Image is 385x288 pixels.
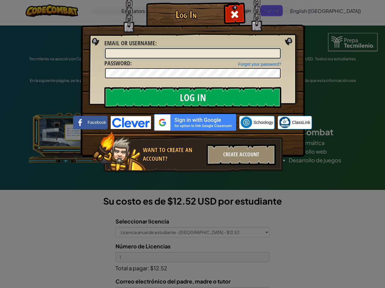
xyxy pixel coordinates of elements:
div: Create Account [207,144,276,165]
img: classlink-logo-small.png [279,117,291,128]
img: gplus_sso_button2.svg [154,114,236,131]
span: ClassLink [292,119,310,125]
input: Log In [104,87,281,108]
label: : [104,59,132,68]
img: schoology.png [241,117,252,128]
img: facebook_small.png [75,117,86,128]
a: Forgot your password? [238,62,281,67]
span: Facebook [88,119,106,125]
span: Password [104,59,130,67]
div: Want to create an account? [143,146,203,163]
img: clever-logo-blue.png [111,116,151,129]
span: Schoology [254,119,273,125]
h1: Log In [148,9,224,20]
label: : [104,39,157,48]
span: Email or Username [104,39,155,47]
